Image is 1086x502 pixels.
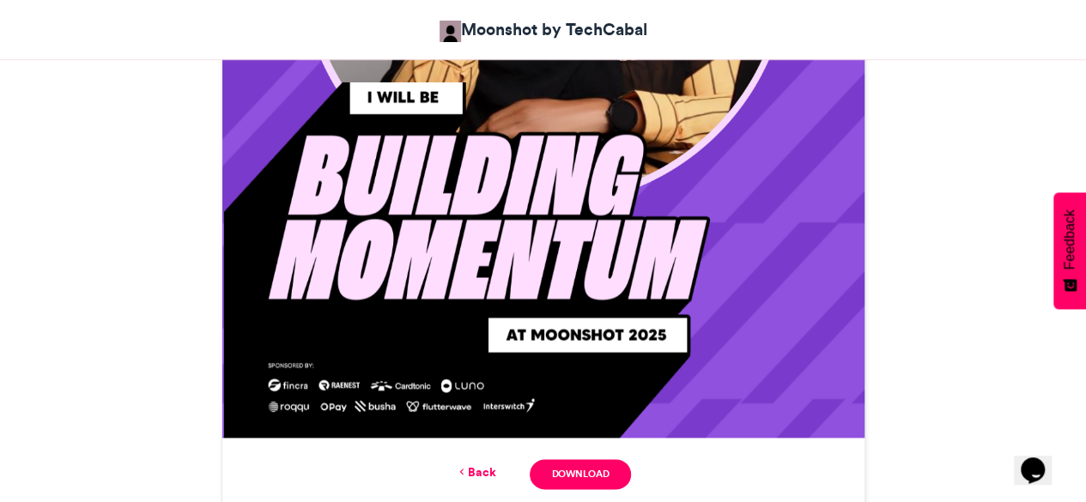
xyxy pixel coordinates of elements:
iframe: chat widget [1014,433,1069,485]
a: Back [455,463,495,481]
img: Moonshot by TechCabal [440,21,461,42]
a: Download [530,459,630,489]
span: Feedback [1062,209,1077,269]
a: Moonshot by TechCabal [440,17,647,42]
button: Feedback - Show survey [1053,192,1086,309]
